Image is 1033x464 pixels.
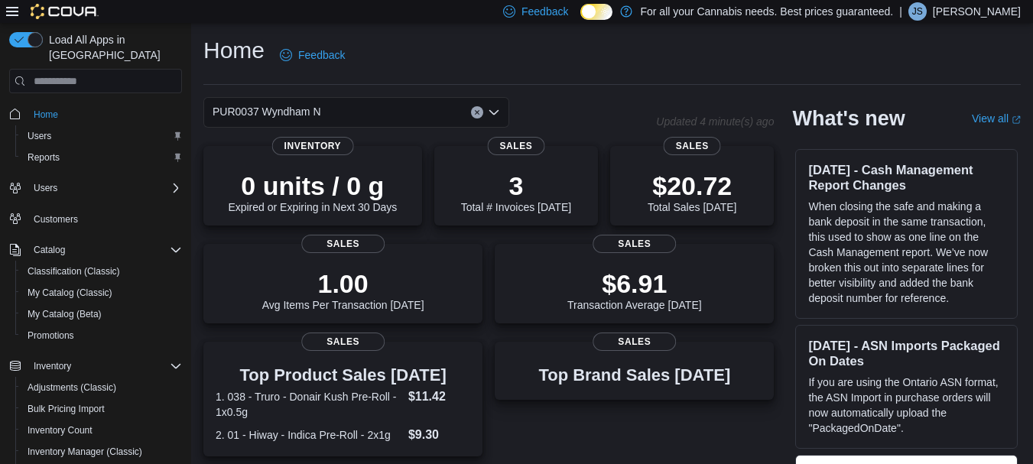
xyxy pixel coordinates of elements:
dt: 1. 038 - Truro - Donair Kush Pre-Roll - 1x0.5g [216,389,402,420]
span: Adjustments (Classic) [21,378,182,397]
a: My Catalog (Beta) [21,305,108,323]
p: When closing the safe and making a bank deposit in the same transaction, this used to show as one... [808,199,1005,306]
a: Customers [28,210,84,229]
span: Promotions [28,329,74,342]
a: Adjustments (Classic) [21,378,122,397]
div: Total # Invoices [DATE] [461,170,571,213]
button: Inventory [28,357,77,375]
img: Cova [31,4,99,19]
span: Home [28,104,182,123]
button: Inventory [3,355,188,377]
div: Expired or Expiring in Next 30 Days [228,170,397,213]
a: Inventory Count [21,421,99,440]
span: Sales [593,333,677,351]
span: Sales [664,137,721,155]
button: My Catalog (Beta) [15,303,188,325]
span: My Catalog (Beta) [28,308,102,320]
button: Adjustments (Classic) [15,377,188,398]
button: Users [28,179,63,197]
span: Users [28,130,51,142]
p: 0 units / 0 g [228,170,397,201]
span: Inventory Manager (Classic) [21,443,182,461]
button: Inventory Count [15,420,188,441]
div: Avg Items Per Transaction [DATE] [262,268,424,311]
a: Home [28,105,64,124]
button: Open list of options [488,106,500,118]
span: Sales [593,235,677,253]
h3: Top Brand Sales [DATE] [538,366,730,385]
dd: $11.42 [408,388,470,406]
div: Jay Stewart [908,2,927,21]
span: Dark Mode [580,20,581,21]
span: Users [28,179,182,197]
dd: $9.30 [408,426,470,444]
span: Inventory [272,137,354,155]
p: $20.72 [648,170,736,201]
button: Clear input [471,106,483,118]
p: For all your Cannabis needs. Best prices guaranteed. [640,2,893,21]
h1: Home [203,35,265,66]
span: My Catalog (Classic) [21,284,182,302]
button: Catalog [3,239,188,261]
dt: 2. 01 - Hiway - Indica Pre-Roll - 2x1g [216,427,402,443]
h3: [DATE] - ASN Imports Packaged On Dates [808,338,1005,368]
div: Transaction Average [DATE] [567,268,702,311]
span: Home [34,109,58,121]
p: $6.91 [567,268,702,299]
input: Dark Mode [580,4,612,20]
p: Updated 4 minute(s) ago [656,115,774,128]
span: Reports [28,151,60,164]
span: My Catalog (Classic) [28,287,112,299]
button: Promotions [15,325,188,346]
p: If you are using the Ontario ASN format, the ASN Import in purchase orders will now automatically... [808,375,1005,436]
span: Feedback [298,47,345,63]
span: Promotions [21,326,182,345]
span: Load All Apps in [GEOGRAPHIC_DATA] [43,32,182,63]
button: Inventory Manager (Classic) [15,441,188,462]
span: Inventory Count [21,421,182,440]
p: 3 [461,170,571,201]
span: Catalog [34,244,65,256]
span: Adjustments (Classic) [28,381,116,394]
a: Promotions [21,326,80,345]
a: Users [21,127,57,145]
span: Sales [487,137,544,155]
button: Users [15,125,188,147]
span: Bulk Pricing Import [28,403,105,415]
span: Inventory [34,360,71,372]
button: Customers [3,208,188,230]
button: Bulk Pricing Import [15,398,188,420]
div: Total Sales [DATE] [648,170,736,213]
span: Users [21,127,182,145]
p: | [899,2,902,21]
span: Inventory Count [28,424,93,436]
p: 1.00 [262,268,424,299]
a: Classification (Classic) [21,262,126,281]
button: Reports [15,147,188,168]
h2: What's new [792,106,905,131]
span: Sales [301,235,385,253]
h3: Top Product Sales [DATE] [216,366,470,385]
span: PUR0037 Wyndham N [213,102,321,121]
span: Users [34,182,57,194]
span: Classification (Classic) [28,265,120,277]
span: Feedback [521,4,568,19]
span: JS [912,2,923,21]
span: Catalog [28,241,182,259]
svg: External link [1012,115,1021,125]
span: Customers [34,213,78,226]
a: View allExternal link [972,112,1021,125]
button: Classification (Classic) [15,261,188,282]
span: Inventory [28,357,182,375]
h3: [DATE] - Cash Management Report Changes [808,162,1005,193]
p: [PERSON_NAME] [933,2,1021,21]
a: Reports [21,148,66,167]
a: My Catalog (Classic) [21,284,119,302]
button: My Catalog (Classic) [15,282,188,303]
button: Users [3,177,188,199]
span: My Catalog (Beta) [21,305,182,323]
a: Inventory Manager (Classic) [21,443,148,461]
span: Classification (Classic) [21,262,182,281]
button: Home [3,102,188,125]
span: Customers [28,209,182,229]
